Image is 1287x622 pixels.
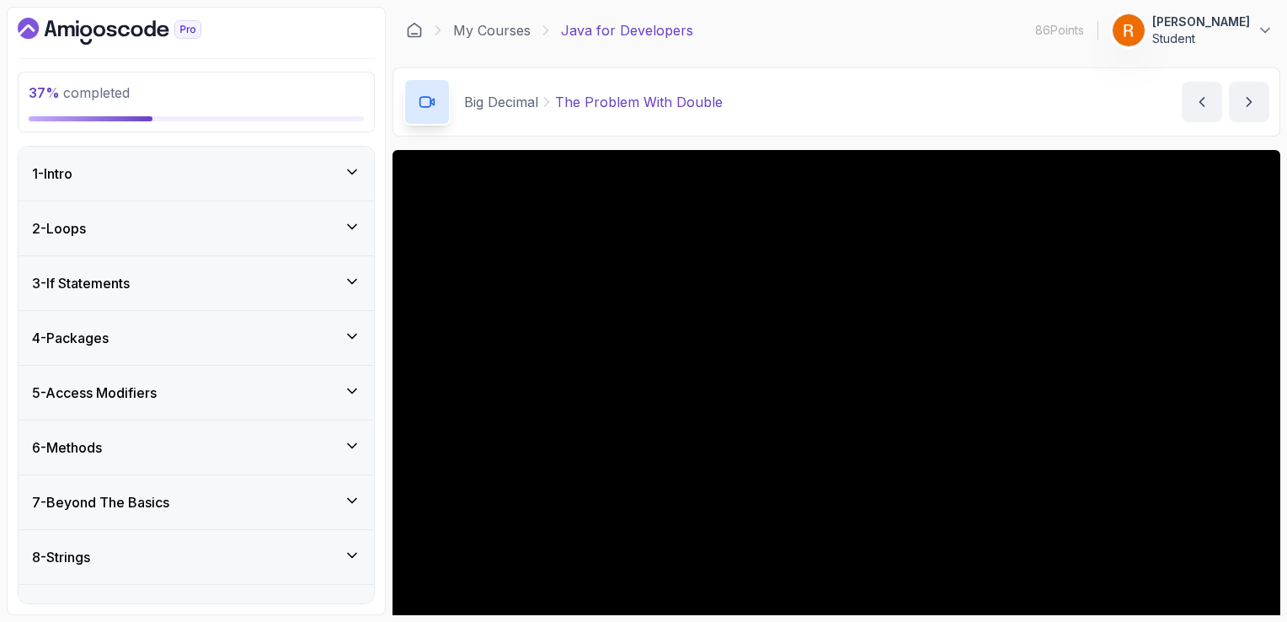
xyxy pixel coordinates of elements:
h3: 7 - Beyond The Basics [32,492,169,512]
button: 4-Packages [19,311,374,365]
a: Dashboard [406,22,423,39]
button: 7-Beyond The Basics [19,475,374,529]
span: completed [29,84,130,101]
button: next content [1229,82,1269,122]
h3: 2 - Loops [32,218,86,239]
h3: 4 - Packages [32,328,109,348]
span: 37 % [29,84,60,101]
p: Student [1152,30,1250,47]
h3: 5 - Access Modifiers [32,383,157,403]
p: 86 Points [1035,22,1084,39]
h3: 8 - Strings [32,547,90,567]
iframe: chat widget [1183,517,1287,597]
h3: 1 - Intro [32,164,72,184]
a: Dashboard [18,18,240,45]
button: 1-Intro [19,147,374,201]
p: Java for Developers [561,20,693,40]
h3: 6 - Methods [32,437,102,458]
h3: 3 - If Statements [32,273,130,293]
p: The Problem With Double [555,92,723,112]
button: 5-Access Modifiers [19,366,374,420]
button: 8-Strings [19,530,374,584]
button: user profile image[PERSON_NAME]Student [1112,13,1274,47]
img: user profile image [1113,14,1145,46]
button: previous content [1182,82,1222,122]
h3: 9 - Dates [32,602,83,622]
button: 6-Methods [19,421,374,475]
a: My Courses [453,20,531,40]
button: 2-Loops [19,201,374,255]
p: [PERSON_NAME] [1152,13,1250,30]
p: Big Decimal [464,92,538,112]
button: 3-If Statements [19,256,374,310]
